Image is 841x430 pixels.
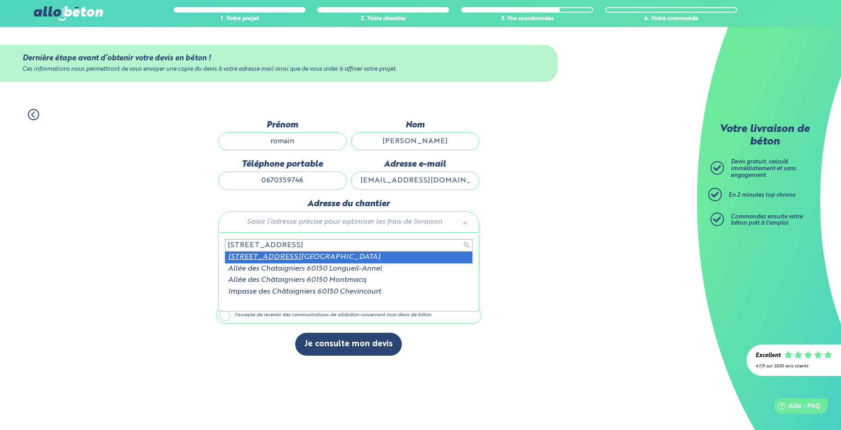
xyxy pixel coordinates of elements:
[761,395,831,420] iframe: Help widget launcher
[228,253,301,261] span: [STREET_ADDRESS]
[225,263,472,275] div: Allée des Chataigniers 60150 Longueil-Annel
[225,252,472,263] div: [GEOGRAPHIC_DATA]
[225,286,472,298] div: Impasse des Châtaigniers 60150 Chevincourt
[225,275,472,286] div: Allée des Châtaigniers 60150 Montmacq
